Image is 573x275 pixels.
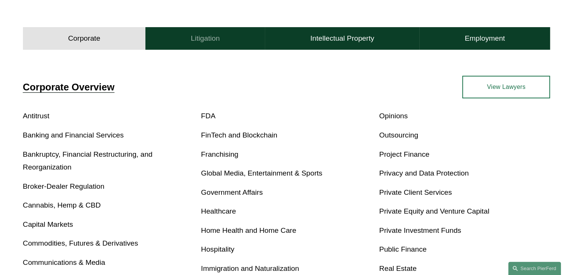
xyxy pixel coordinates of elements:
[23,201,101,209] a: Cannabis, Hemp & CBD
[201,188,263,196] a: Government Affairs
[68,34,100,43] h4: Corporate
[23,131,124,139] a: Banking and Financial Services
[23,112,49,120] a: Antitrust
[379,207,489,215] a: Private Equity and Venture Capital
[201,150,238,158] a: Franchising
[201,245,235,253] a: Hospitality
[201,226,296,234] a: Home Health and Home Care
[379,226,461,234] a: Private Investment Funds
[23,220,73,228] a: Capital Markets
[201,207,236,215] a: Healthcare
[23,258,105,266] a: Communications & Media
[379,169,469,177] a: Privacy and Data Protection
[201,112,215,120] a: FDA
[379,245,426,253] a: Public Finance
[23,150,153,171] a: Bankruptcy, Financial Restructuring, and Reorganization
[23,182,105,190] a: Broker-Dealer Regulation
[465,34,505,43] h4: Employment
[310,34,374,43] h4: Intellectual Property
[201,169,322,177] a: Global Media, Entertainment & Sports
[23,239,138,247] a: Commodities, Futures & Derivatives
[191,34,220,43] h4: Litigation
[201,264,299,272] a: Immigration and Naturalization
[462,76,550,98] a: View Lawyers
[379,131,418,139] a: Outsourcing
[379,150,429,158] a: Project Finance
[508,262,561,275] a: Search this site
[379,188,452,196] a: Private Client Services
[379,112,408,120] a: Opinions
[379,264,416,272] a: Real Estate
[201,131,278,139] a: FinTech and Blockchain
[23,82,115,92] a: Corporate Overview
